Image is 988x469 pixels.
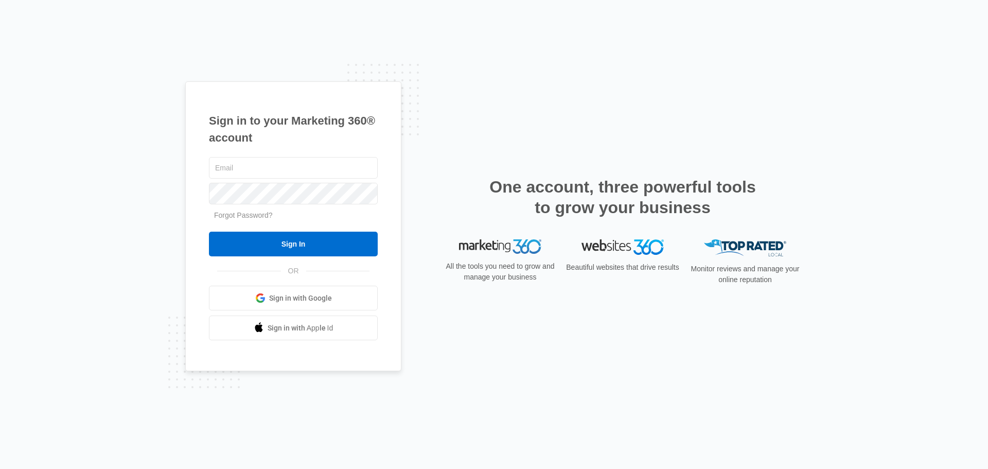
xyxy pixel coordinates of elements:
[459,239,541,254] img: Marketing 360
[687,264,803,285] p: Monitor reviews and manage your online reputation
[268,323,333,334] span: Sign in with Apple Id
[581,239,664,254] img: Websites 360
[209,286,378,310] a: Sign in with Google
[209,157,378,179] input: Email
[486,177,759,218] h2: One account, three powerful tools to grow your business
[281,266,306,276] span: OR
[565,262,680,273] p: Beautiful websites that drive results
[704,239,786,256] img: Top Rated Local
[209,232,378,256] input: Sign In
[269,293,332,304] span: Sign in with Google
[214,211,273,219] a: Forgot Password?
[209,112,378,146] h1: Sign in to your Marketing 360® account
[443,261,558,283] p: All the tools you need to grow and manage your business
[209,316,378,340] a: Sign in with Apple Id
